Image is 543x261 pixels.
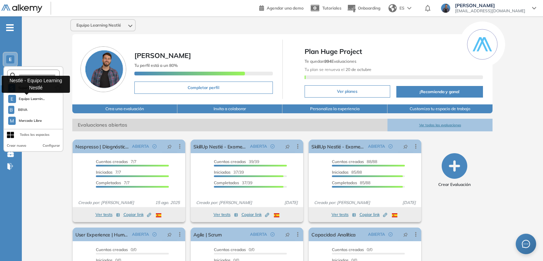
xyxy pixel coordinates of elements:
span: Tutoriales [322,5,341,11]
button: Ver tests [332,211,356,219]
span: ABIERTA [250,143,267,149]
span: 85/88 [332,180,370,185]
button: Completar perfil [134,82,273,94]
span: ES [399,5,405,11]
span: ABIERTA [368,143,385,149]
button: Ver tests [96,211,120,219]
span: Creado por: [PERSON_NAME] [311,200,373,206]
span: ABIERTA [368,231,385,237]
img: Logo [1,4,42,13]
button: Ver planes [305,85,390,98]
span: check-circle [152,144,157,148]
a: Agile | Scrum [193,228,222,241]
span: Cuentas creadas [96,247,128,252]
span: check-circle [388,232,393,236]
b: 994 [324,59,332,64]
button: ¡Recomienda y gana! [396,86,483,98]
span: E [9,57,12,62]
span: 0/0 [332,247,372,252]
span: Equipo Learnin... [19,96,45,102]
button: Copiar link [241,211,269,219]
span: 7/7 [96,180,130,185]
span: pushpin [167,232,172,237]
button: pushpin [398,141,413,152]
span: 15 ago. 2025 [152,200,182,206]
span: pushpin [285,232,290,237]
span: check-circle [270,232,275,236]
i: - [6,27,14,28]
a: SkillUp Nestlé - Examen Final [193,140,247,153]
span: [EMAIL_ADDRESS][DOMAIN_NAME] [455,8,525,14]
span: Iniciadas [214,170,231,175]
span: Copiar link [123,212,151,218]
span: Cuentas creadas [214,247,246,252]
a: Capacidad Analítica [311,228,356,241]
button: Crear Evaluación [438,153,471,188]
span: Cuentas creadas [96,159,128,164]
span: Te quedan Evaluaciones [305,59,356,64]
span: Copiar link [241,212,269,218]
span: pushpin [285,144,290,149]
span: [PERSON_NAME] [455,3,525,8]
span: 37/39 [214,180,252,185]
img: ESP [156,213,161,217]
span: 0/0 [96,247,136,252]
span: 39/39 [214,159,259,164]
span: Cuentas creadas [332,159,364,164]
div: Todos los espacios [20,132,49,137]
a: Agendar una demo [259,3,304,12]
span: pushpin [403,232,408,237]
span: pushpin [167,144,172,149]
button: Personaliza la experiencia [282,104,387,113]
span: Creado por: [PERSON_NAME] [75,200,137,206]
span: ABIERTA [132,231,149,237]
span: Tu perfil está a un 80% [134,63,178,68]
span: message [522,240,530,248]
span: Cuentas creadas [332,247,364,252]
img: arrow [407,7,411,10]
div: Nestlé - Equipo Learning Nestlé [2,76,70,93]
button: Crear nuevo [7,143,26,148]
span: Creado por: [PERSON_NAME] [193,200,255,206]
span: Completados [96,180,121,185]
span: Iniciadas [96,170,113,175]
button: Crea una evaluación [72,104,177,113]
span: 7/7 [96,159,136,164]
span: Equipo Learning Nestlé [76,23,121,28]
span: E [11,96,13,102]
span: 88/88 [332,159,377,164]
span: M [10,118,14,124]
button: pushpin [162,229,177,240]
span: Evaluaciones abiertas [72,119,387,131]
span: check-circle [388,144,393,148]
img: ESP [274,213,279,217]
span: ABIERTA [132,143,149,149]
img: world [388,4,397,12]
span: Completados [332,180,357,185]
span: [DATE] [282,200,300,206]
button: Copiar link [123,211,151,219]
span: 85/88 [332,170,362,175]
button: Ver tests [214,211,238,219]
button: pushpin [280,141,295,152]
span: Mercado Libre [18,118,42,124]
span: 0/0 [214,247,254,252]
span: check-circle [152,232,157,236]
span: BBVA [17,107,28,113]
span: pushpin [403,144,408,149]
span: Tu plan se renueva el [305,67,371,72]
span: Completados [214,180,239,185]
span: [DATE] [400,200,419,206]
button: pushpin [280,229,295,240]
button: Invita a colaborar [177,104,282,113]
button: pushpin [398,229,413,240]
span: 7/7 [96,170,121,175]
img: ESP [392,213,397,217]
span: Plan Huge Project [305,46,483,57]
button: pushpin [162,141,177,152]
span: B [10,107,13,113]
span: Crear Evaluación [438,182,471,188]
span: Onboarding [358,5,380,11]
button: Configurar [43,143,60,148]
button: Onboarding [347,1,380,16]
